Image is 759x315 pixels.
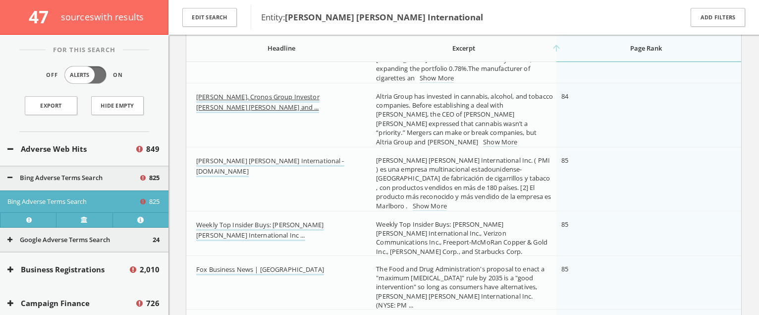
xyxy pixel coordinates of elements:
[261,11,285,23] font: Entity:
[7,235,153,245] button: Google Adverse Terms Search
[701,13,735,21] font: Add Filters
[561,264,568,273] span: 85
[90,11,94,23] font: s
[196,156,344,177] a: [PERSON_NAME] [PERSON_NAME] International - [DOMAIN_NAME]
[21,264,105,274] font: Business Registrations
[285,11,483,23] font: [PERSON_NAME] [PERSON_NAME] International
[376,92,553,146] span: Altria Group has invested in cannabis, alcohol, and tobacco companies. Before establishing a deal...
[140,264,160,274] font: 2,010
[376,220,547,256] span: Weekly Top Insider Buys: [PERSON_NAME] [PERSON_NAME] International Inc., Verizon Communications I...
[91,96,144,115] button: Hide Empty
[21,298,90,308] font: Campaign Finance
[20,235,110,244] font: Google Adverse Terms Search
[196,220,324,241] a: Weekly Top Insider Buys: [PERSON_NAME] [PERSON_NAME] International Inc ...
[20,173,103,182] font: Bing Adverse Terms Search
[630,44,662,53] font: Page Rank
[483,137,517,148] a: Show More
[7,143,135,155] button: Adverse Web Hits
[7,197,139,207] button: Bing Adverse Terms Search
[7,298,135,309] button: Campaign Finance
[196,92,320,113] a: [PERSON_NAME], Cronos Group Investor [PERSON_NAME] [PERSON_NAME] and ...
[192,13,227,21] font: Edit Search
[420,73,454,84] a: Show More
[94,11,144,23] font: with results
[268,44,295,53] font: Headline
[53,45,115,54] font: For This Search
[46,71,58,78] font: Off
[561,220,568,229] span: 85
[182,8,237,27] button: Edit Search
[551,43,561,53] font: arrow_upward
[56,212,112,227] a: Verify at source
[691,8,745,27] button: Add Filters
[376,264,544,310] span: The Food and Drug Administration's proposal to enact a "maximum [MEDICAL_DATA]" rule by 2035 is a...
[25,96,77,115] a: Export
[452,44,475,53] font: Excerpt
[61,11,90,23] font: source
[196,265,324,275] a: Fox Business News | [GEOGRAPHIC_DATA]
[21,144,87,154] font: Adverse Web Hits
[146,298,160,308] font: 726
[376,156,551,210] span: [PERSON_NAME] [PERSON_NAME] International Inc. ( PMI ) es una empresa multinacional estadounidens...
[413,201,447,212] a: Show More
[7,197,87,206] font: Bing Adverse Terms Search
[561,156,568,165] span: 85
[29,5,49,28] font: 47
[146,144,160,154] font: 849
[101,102,134,109] font: Hide Empty
[149,197,160,206] font: 825
[7,173,139,183] button: Bing Adverse Terms Search
[40,102,61,109] font: Export
[149,173,160,182] font: 825
[561,92,568,101] span: 84
[113,71,123,78] font: On
[153,235,160,244] font: 24
[7,264,128,275] button: Business Registrations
